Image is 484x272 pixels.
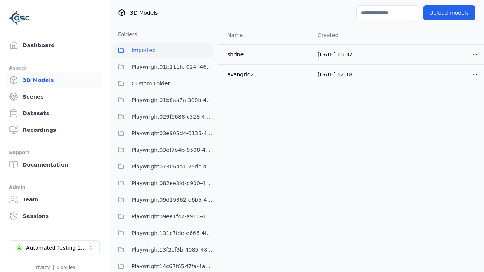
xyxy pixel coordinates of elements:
[132,179,213,188] span: Playwright082ee3fd-d900-46a1-ac38-5b58dec680c1
[16,244,23,252] div: A
[113,126,213,141] button: Playwright03e905d4-0135-4922-94e2-0c56aa41bf04
[132,96,213,105] span: Playwright01b8aa7a-308b-4bdf-94f5-f3ea618c1f40
[6,73,102,88] a: 3D Models
[6,89,102,104] a: Scenes
[9,183,99,192] div: Admin
[318,71,352,77] span: [DATE] 12:18
[132,112,213,121] span: Playwright029f9688-c328-482d-9c42-3b0c529f8514
[57,265,75,270] a: Cookies
[132,262,213,271] span: Playwright14c67f65-f7fa-4a69-9dce-fa9a259dcaa1
[132,129,213,138] span: Playwright03e905d4-0135-4922-94e2-0c56aa41bf04
[132,212,213,221] span: Playwright09ee1f42-a914-43b3-abf1-e7ca57cf5f96
[6,38,102,53] a: Dashboard
[9,148,99,157] div: Support
[113,76,213,91] button: Custom Folder
[9,240,100,255] button: Select a workspace
[113,59,213,74] button: Playwright01b111fc-024f-466d-9bae-c06bfb571c6d
[6,157,102,172] a: Documentation
[132,245,213,254] span: Playwright13f2ef3b-4085-48b8-a429-2a4839ebbf05
[318,51,352,57] span: [DATE] 13:32
[113,142,213,158] button: Playwright03ef7b4b-9508-47f0-8afd-5e0ec78663fc
[227,51,306,58] div: shrine
[132,162,213,171] span: Playwright073064a1-25dc-42be-bd5d-9b023c0ea8dd
[227,71,306,78] div: avangrid2
[113,242,213,257] button: Playwright13f2ef3b-4085-48b8-a429-2a4839ebbf05
[113,209,213,224] button: Playwright09ee1f42-a914-43b3-abf1-e7ca57cf5f96
[53,265,54,270] span: |
[113,93,213,108] button: Playwright01b8aa7a-308b-4bdf-94f5-f3ea618c1f40
[132,46,156,55] span: Imported
[6,122,102,138] a: Recordings
[113,226,213,241] button: Playwright131c7fde-e666-4f3e-be7e-075966dc97bc
[423,5,475,20] button: Upload models
[132,195,213,204] span: Playwright09d19362-d6b5-4945-b4e5-b2ff4a555945
[9,63,99,73] div: Assets
[113,159,213,174] button: Playwright073064a1-25dc-42be-bd5d-9b023c0ea8dd
[6,209,102,224] a: Sessions
[218,26,312,44] th: Name
[6,106,102,121] a: Datasets
[113,43,213,58] button: Imported
[113,192,213,207] button: Playwright09d19362-d6b5-4945-b4e5-b2ff4a555945
[132,145,213,155] span: Playwright03ef7b4b-9508-47f0-8afd-5e0ec78663fc
[113,176,213,191] button: Playwright082ee3fd-d900-46a1-ac38-5b58dec680c1
[113,109,213,124] button: Playwright029f9688-c328-482d-9c42-3b0c529f8514
[33,265,50,270] a: Privacy
[9,8,30,29] img: Logo
[312,26,397,44] th: Created
[113,31,137,38] h3: Folders
[26,244,87,252] div: Automated Testing 1 - Playwright
[130,9,158,17] span: 3D Models
[132,79,170,88] span: Custom Folder
[132,229,213,238] span: Playwright131c7fde-e666-4f3e-be7e-075966dc97bc
[6,192,102,207] a: Team
[132,62,213,71] span: Playwright01b111fc-024f-466d-9bae-c06bfb571c6d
